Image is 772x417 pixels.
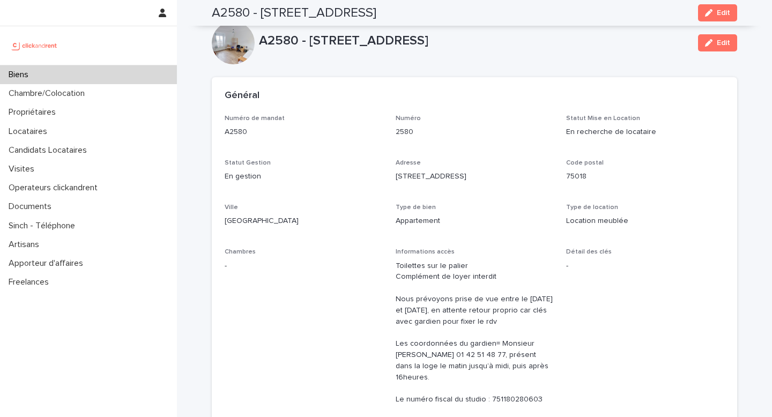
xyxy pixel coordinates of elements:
p: Candidats Locataires [4,145,95,155]
p: Propriétaires [4,107,64,117]
p: Appartement [396,215,554,227]
span: Type de bien [396,204,436,211]
span: Détail des clés [566,249,612,255]
p: 2580 [396,126,554,138]
span: Informations accès [396,249,455,255]
p: En gestion [225,171,383,182]
span: Ville [225,204,238,211]
button: Edit [698,34,737,51]
p: - [225,260,383,272]
span: Code postal [566,160,604,166]
span: Edit [717,39,730,47]
span: Statut Mise en Location [566,115,640,122]
p: Locataires [4,126,56,137]
p: Biens [4,70,37,80]
p: Operateurs clickandrent [4,183,106,193]
p: [STREET_ADDRESS] [396,171,554,182]
span: Edit [717,9,730,17]
p: [GEOGRAPHIC_DATA] [225,215,383,227]
p: 75018 [566,171,724,182]
img: UCB0brd3T0yccxBKYDjQ [9,35,61,56]
p: En recherche de locataire [566,126,724,138]
p: Documents [4,202,60,212]
p: Location meublée [566,215,724,227]
p: Sinch - Téléphone [4,221,84,231]
p: - [566,260,724,272]
h2: Général [225,90,259,102]
p: Artisans [4,240,48,250]
p: Freelances [4,277,57,287]
span: Numéro [396,115,421,122]
p: A2580 - [STREET_ADDRESS] [259,33,689,49]
p: Visites [4,164,43,174]
span: Numéro de mandat [225,115,285,122]
span: Adresse [396,160,421,166]
span: Statut Gestion [225,160,271,166]
span: Type de location [566,204,618,211]
button: Edit [698,4,737,21]
p: Chambre/Colocation [4,88,93,99]
span: Chambres [225,249,256,255]
p: Apporteur d'affaires [4,258,92,269]
p: A2580 [225,126,383,138]
h2: A2580 - [STREET_ADDRESS] [212,5,376,21]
